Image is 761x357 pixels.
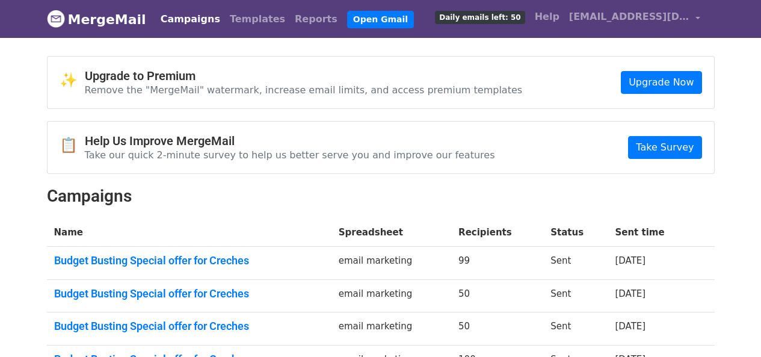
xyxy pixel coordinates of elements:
[543,312,608,346] td: Sent
[85,69,523,83] h4: Upgrade to Premium
[430,5,529,29] a: Daily emails left: 50
[85,149,495,161] p: Take our quick 2-minute survey to help us better serve you and improve our features
[156,7,225,31] a: Campaigns
[347,11,414,28] a: Open Gmail
[54,320,324,333] a: Budget Busting Special offer for Creches
[628,136,701,159] a: Take Survey
[608,219,694,247] th: Sent time
[225,7,290,31] a: Templates
[290,7,342,31] a: Reports
[451,219,543,247] th: Recipients
[451,279,543,312] td: 50
[543,247,608,280] td: Sent
[543,219,608,247] th: Status
[615,255,645,266] a: [DATE]
[451,247,543,280] td: 99
[331,312,451,346] td: email marketing
[60,72,85,89] span: ✨
[47,7,146,32] a: MergeMail
[85,84,523,96] p: Remove the "MergeMail" watermark, increase email limits, and access premium templates
[331,279,451,312] td: email marketing
[47,219,331,247] th: Name
[47,186,715,206] h2: Campaigns
[615,288,645,299] a: [DATE]
[615,321,645,332] a: [DATE]
[85,134,495,148] h4: Help Us Improve MergeMail
[60,137,85,154] span: 📋
[331,219,451,247] th: Spreadsheet
[54,254,324,267] a: Budget Busting Special offer for Creches
[451,312,543,346] td: 50
[543,279,608,312] td: Sent
[564,5,705,33] a: [EMAIL_ADDRESS][DOMAIN_NAME]
[530,5,564,29] a: Help
[331,247,451,280] td: email marketing
[435,11,525,24] span: Daily emails left: 50
[47,10,65,28] img: MergeMail logo
[569,10,689,24] span: [EMAIL_ADDRESS][DOMAIN_NAME]
[621,71,701,94] a: Upgrade Now
[54,287,324,300] a: Budget Busting Special offer for Creches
